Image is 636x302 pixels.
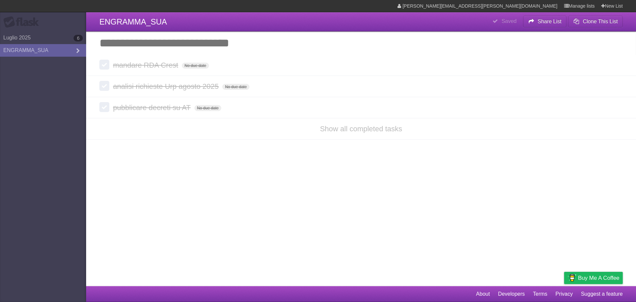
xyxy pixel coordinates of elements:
[564,272,623,284] a: Buy me a coffee
[222,84,249,90] span: No due date
[182,63,209,69] span: No due date
[320,125,402,133] a: Show all completed tasks
[578,272,619,284] span: Buy me a coffee
[99,60,109,70] label: Done
[99,102,109,112] label: Done
[523,16,567,28] button: Share List
[538,19,561,24] b: Share List
[533,288,548,300] a: Terms
[194,105,221,111] span: No due date
[74,35,83,41] b: 6
[583,19,618,24] b: Clone This List
[567,272,576,283] img: Buy me a coffee
[113,82,220,91] span: analisi richieste Urp agosto 2025
[556,288,573,300] a: Privacy
[113,103,192,112] span: pubblicare decreti su AT
[502,18,516,24] b: Saved
[99,17,167,26] span: ENGRAMMA_SUA
[476,288,490,300] a: About
[581,288,623,300] a: Suggest a feature
[99,81,109,91] label: Done
[568,16,623,28] button: Clone This List
[498,288,525,300] a: Developers
[113,61,180,69] span: mandare RDA Crest
[3,16,43,28] div: Flask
